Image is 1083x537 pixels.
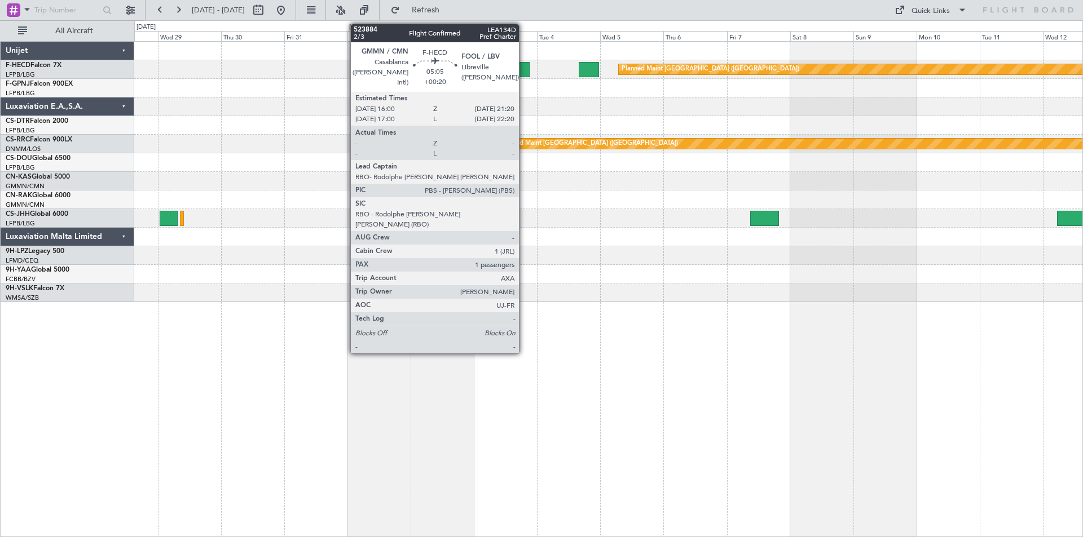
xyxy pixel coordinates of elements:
a: F-HECDFalcon 7X [6,62,61,69]
a: LFMD/CEQ [6,256,38,265]
a: LFPB/LBG [6,163,35,172]
a: LFPB/LBG [6,126,35,135]
a: 9H-VSLKFalcon 7X [6,285,64,292]
div: Thu 30 [221,31,284,41]
a: DNMM/LOS [6,145,41,153]
div: [DATE] [137,23,156,32]
span: F-HECD [6,62,30,69]
div: Quick Links [912,6,950,17]
a: CS-JHHGlobal 6000 [6,211,68,218]
a: LFPB/LBG [6,89,35,97]
div: Wed 29 [158,31,221,41]
span: CS-DTR [6,118,30,125]
div: Wed 5 [600,31,663,41]
a: CS-RRCFalcon 900LX [6,136,72,143]
span: F-GPNJ [6,81,30,87]
div: Fri 7 [727,31,790,41]
span: CS-JHH [6,211,30,218]
div: Tue 11 [980,31,1043,41]
div: Tue 4 [537,31,600,41]
span: CS-RRC [6,136,30,143]
a: CS-DOUGlobal 6500 [6,155,71,162]
a: 9H-LPZLegacy 500 [6,248,64,255]
a: LFPB/LBG [6,70,35,79]
span: 9H-LPZ [6,248,28,255]
input: Trip Number [34,2,99,19]
a: LFPB/LBG [6,219,35,228]
span: All Aircraft [29,27,119,35]
span: CN-KAS [6,174,32,180]
div: Mon 3 [474,31,537,41]
span: Refresh [402,6,450,14]
a: GMMN/CMN [6,201,45,209]
span: 9H-VSLK [6,285,33,292]
a: 9H-YAAGlobal 5000 [6,267,69,273]
button: Refresh [385,1,453,19]
a: CN-RAKGlobal 6000 [6,192,71,199]
span: CS-DOU [6,155,32,162]
div: Sat 1 [347,31,411,41]
div: Fri 31 [284,31,347,41]
a: CN-KASGlobal 5000 [6,174,70,180]
span: CN-RAK [6,192,32,199]
div: Planned Maint [GEOGRAPHIC_DATA] ([GEOGRAPHIC_DATA]) [622,61,799,78]
a: CS-DTRFalcon 2000 [6,118,68,125]
a: FCBB/BZV [6,275,36,283]
div: Thu 6 [663,31,727,41]
span: 9H-YAA [6,267,31,273]
div: Sun 2 [411,31,474,41]
div: [DATE] [349,23,368,32]
a: GMMN/CMN [6,182,45,190]
button: Quick Links [889,1,972,19]
div: Planned Maint [GEOGRAPHIC_DATA] ([GEOGRAPHIC_DATA]) [500,135,678,152]
div: Mon 10 [917,31,980,41]
div: Sun 9 [853,31,917,41]
button: All Aircraft [12,22,122,40]
a: F-GPNJFalcon 900EX [6,81,73,87]
div: Sat 8 [790,31,853,41]
span: [DATE] - [DATE] [192,5,245,15]
a: WMSA/SZB [6,294,39,302]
